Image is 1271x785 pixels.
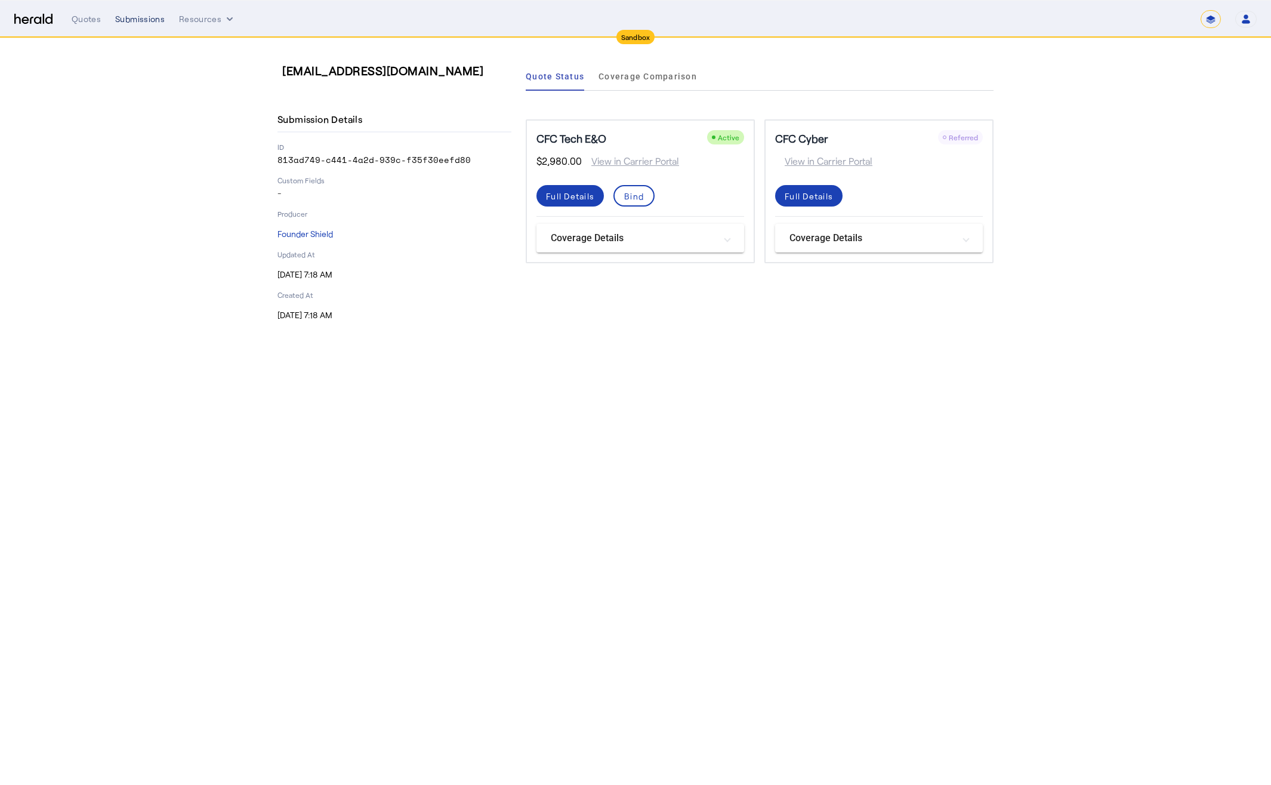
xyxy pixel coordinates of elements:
a: Coverage Comparison [599,62,697,91]
button: Full Details [536,185,604,207]
p: Founder Shield [277,228,511,240]
p: ID [277,142,511,152]
p: [DATE] 7:18 AM [277,269,511,281]
p: 813ad749-c441-4a2d-939c-f35f30eefd80 [277,154,511,166]
span: Referred [949,133,978,141]
p: Updated At [277,250,511,259]
div: Submissions [115,13,165,25]
p: Producer [277,209,511,218]
mat-expansion-panel-header: Coverage Details [775,224,983,253]
button: Resources dropdown menu [179,13,236,25]
h5: CFC Tech E&O [536,130,606,147]
span: Quote Status [526,72,584,81]
span: $2,980.00 [536,154,582,168]
span: View in Carrier Portal [582,154,679,168]
div: Quotes [72,13,101,25]
mat-panel-title: Coverage Details [551,231,715,245]
h4: Submission Details [277,112,367,127]
span: Coverage Comparison [599,72,697,81]
a: Quote Status [526,62,584,91]
div: Full Details [785,190,833,202]
button: Full Details [775,185,843,207]
p: - [277,187,511,199]
span: Active [718,133,739,141]
span: View in Carrier Portal [775,154,872,168]
p: Custom Fields [277,176,511,185]
button: Bind [613,185,655,207]
p: [DATE] 7:18 AM [277,309,511,321]
div: Sandbox [616,30,655,44]
h5: CFC Cyber [775,130,828,147]
div: Full Details [546,190,594,202]
mat-panel-title: Coverage Details [789,231,954,245]
mat-expansion-panel-header: Coverage Details [536,224,744,253]
h3: [EMAIL_ADDRESS][DOMAIN_NAME] [282,62,516,79]
img: Herald Logo [14,14,53,25]
div: Bind [624,190,644,202]
p: Created At [277,290,511,300]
